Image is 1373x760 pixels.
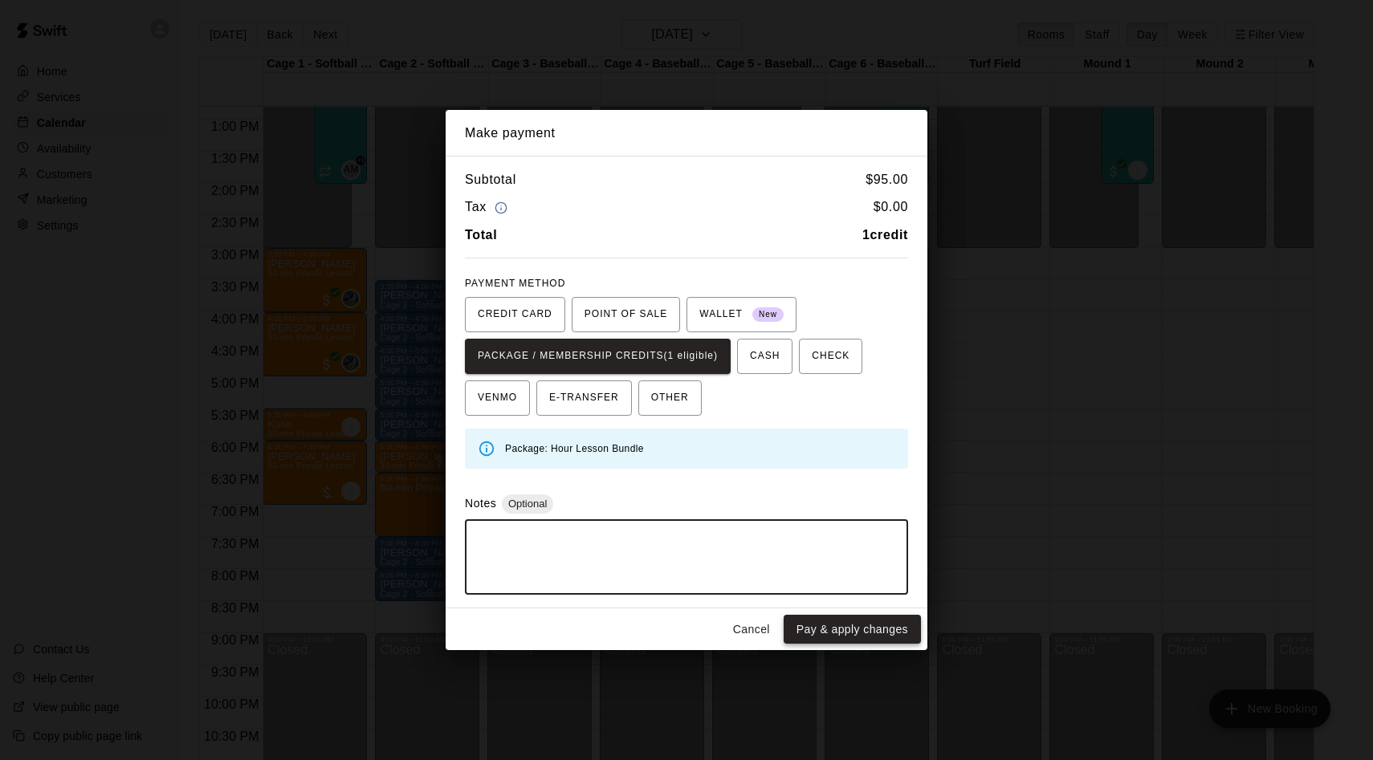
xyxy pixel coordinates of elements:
[726,615,777,644] button: Cancel
[686,297,797,332] button: WALLET New
[478,385,517,411] span: VENMO
[638,380,702,416] button: OTHER
[737,339,792,374] button: CASH
[502,498,553,510] span: Optional
[874,197,908,218] h6: $ 0.00
[465,297,565,332] button: CREDIT CARD
[465,278,565,289] span: PAYMENT METHOD
[465,169,516,190] h6: Subtotal
[752,304,784,326] span: New
[750,343,780,369] span: CASH
[465,380,530,416] button: VENMO
[572,297,680,332] button: POINT OF SALE
[505,443,644,454] span: Package: Hour Lesson Bundle
[585,302,667,327] span: POINT OF SALE
[465,228,497,242] b: Total
[784,615,921,644] button: Pay & apply changes
[812,343,849,369] span: CHECK
[446,110,927,156] h2: Make payment
[799,339,862,374] button: CHECK
[536,380,632,416] button: E-TRANSFER
[478,343,718,369] span: PACKAGE / MEMBERSHIP CREDITS (1 eligible)
[866,169,908,190] h6: $ 95.00
[465,497,496,510] label: Notes
[465,339,731,374] button: PACKAGE / MEMBERSHIP CREDITS(1 eligible)
[465,197,511,218] h6: Tax
[549,385,619,411] span: E-TRANSFER
[699,302,784,327] span: WALLET
[478,302,552,327] span: CREDIT CARD
[862,228,908,242] b: 1 credit
[651,385,689,411] span: OTHER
